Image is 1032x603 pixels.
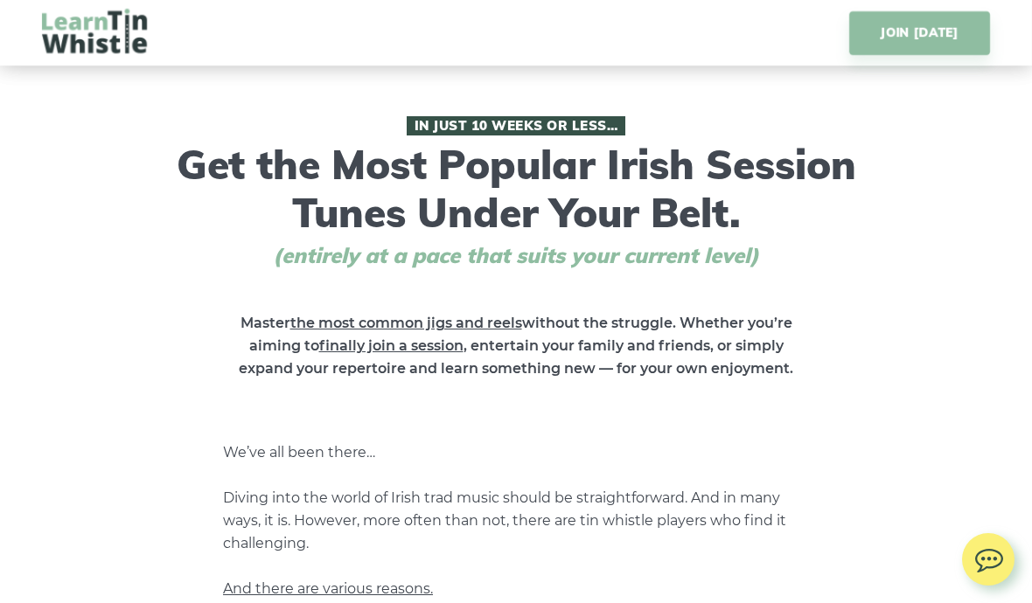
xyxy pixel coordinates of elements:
[290,315,522,331] span: the most common jigs and reels
[223,580,433,597] span: And there are various reasons.
[171,116,861,268] h1: Get the Most Popular Irish Session Tunes Under Your Belt.
[241,243,791,268] span: (entirely at a pace that suits your current level)
[849,11,990,55] a: JOIN [DATE]
[407,116,625,135] span: In Just 10 Weeks or Less…
[319,337,464,354] span: finally join a session
[962,533,1015,578] img: chat.svg
[239,315,793,377] strong: Master without the struggle. Whether you’re aiming to , entertain your family and friends, or sim...
[42,9,147,53] img: LearnTinWhistle.com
